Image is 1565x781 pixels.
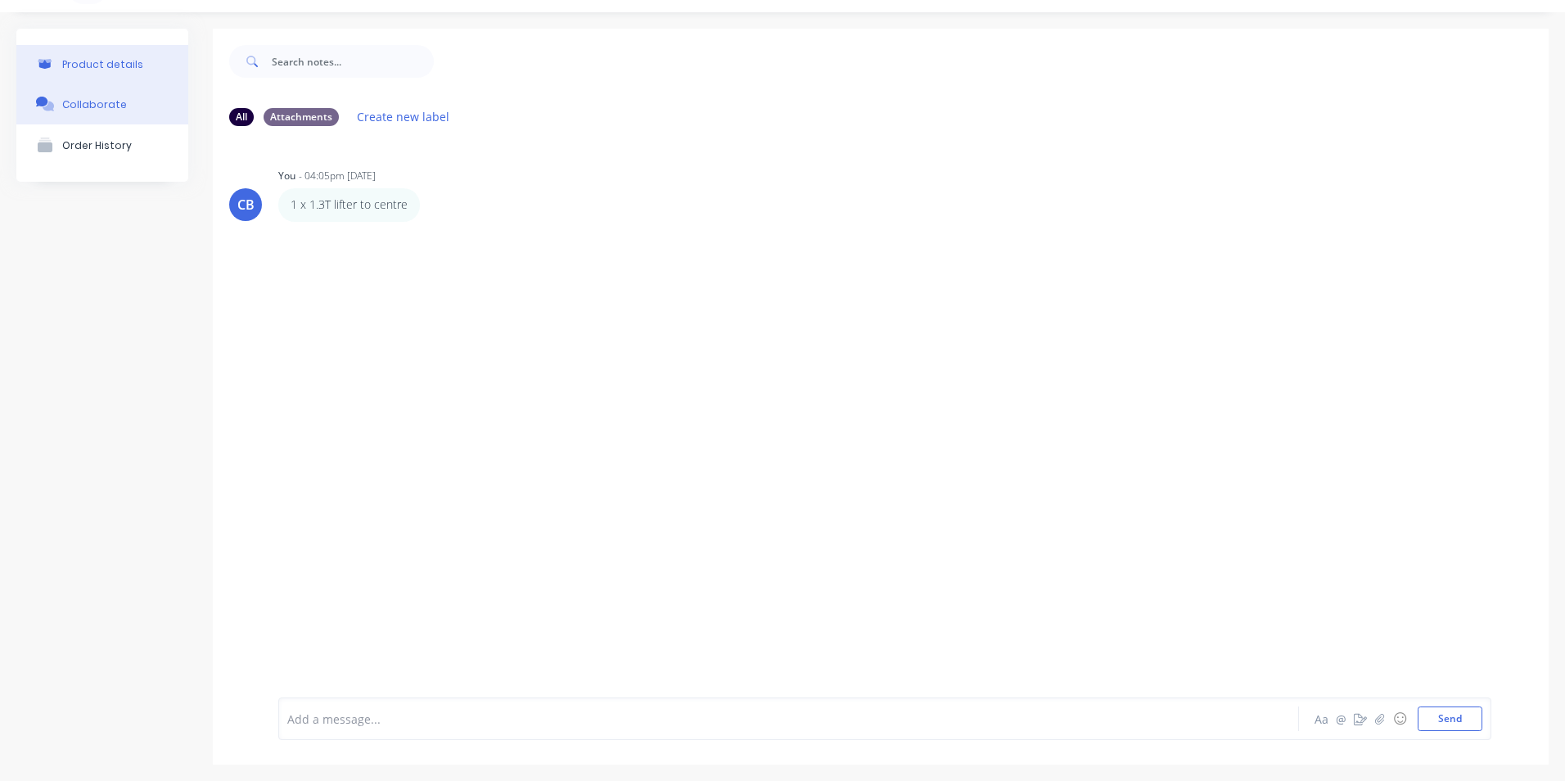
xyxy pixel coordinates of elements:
[291,196,408,213] p: 1 x 1.3T lifter to centre
[16,124,188,165] button: Order History
[62,98,127,111] div: Collaborate
[62,58,143,70] div: Product details
[1390,709,1409,729] button: ☺
[1331,709,1351,729] button: @
[16,45,188,84] button: Product details
[349,106,458,128] button: Create new label
[264,108,339,126] div: Attachments
[299,169,376,183] div: - 04:05pm [DATE]
[272,45,434,78] input: Search notes...
[1311,709,1331,729] button: Aa
[1418,707,1482,731] button: Send
[237,195,255,214] div: CB
[278,169,295,183] div: You
[16,84,188,124] button: Collaborate
[229,108,254,126] div: All
[62,139,132,151] div: Order History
